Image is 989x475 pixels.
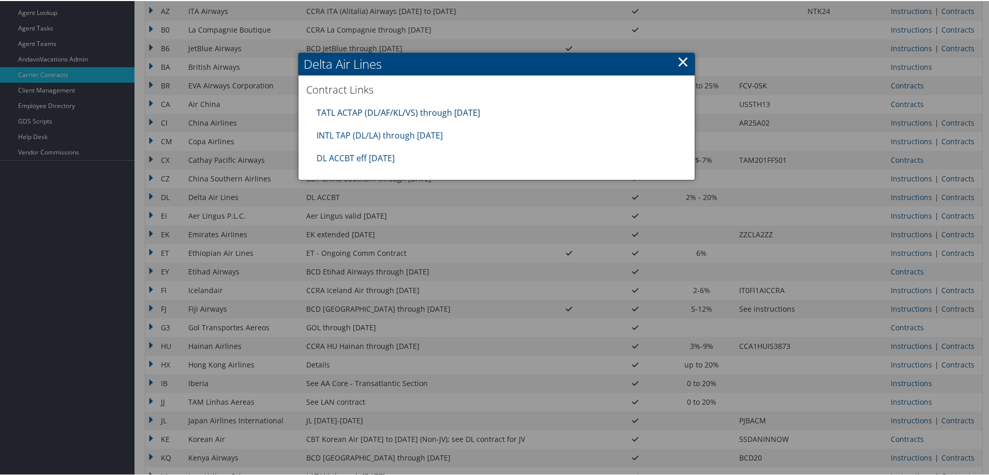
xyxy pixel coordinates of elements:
h3: Contract Links [306,82,687,96]
h2: Delta Air Lines [298,52,695,74]
a: INTL TAP (DL/LA) through [DATE] [317,129,443,140]
a: × [677,50,689,71]
a: TATL ACTAP (DL/AF/KL/VS) through [DATE] [317,106,480,117]
a: DL ACCBT eff [DATE] [317,151,395,163]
